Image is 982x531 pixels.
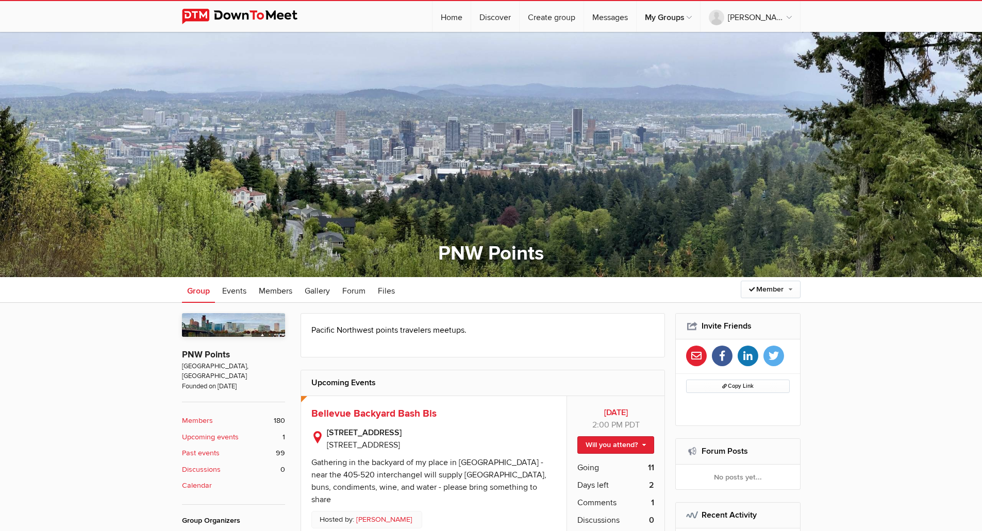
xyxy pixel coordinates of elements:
[378,286,395,296] span: Files
[182,382,285,391] span: Founded on [DATE]
[259,286,292,296] span: Members
[311,370,655,395] h2: Upcoming Events
[187,286,210,296] span: Group
[584,1,636,32] a: Messages
[182,480,285,491] a: Calendar
[702,446,748,456] a: Forum Posts
[337,277,371,303] a: Forum
[741,281,801,298] a: Member
[182,432,285,443] a: Upcoming events 1
[182,448,285,459] a: Past events 99
[577,479,609,491] span: Days left
[311,457,546,505] div: Gathering in the backyard of my place in [GEOGRAPHIC_DATA] - near the 405-520 interchangeI will s...
[356,514,412,525] a: [PERSON_NAME]
[592,420,623,430] span: 2:00 PM
[282,432,285,443] span: 1
[299,277,335,303] a: Gallery
[649,514,654,526] b: 0
[182,515,285,526] div: Group Organizers
[577,406,654,419] b: [DATE]
[686,314,790,338] h2: Invite Friends
[182,464,285,475] a: Discussions 0
[182,362,285,382] span: [GEOGRAPHIC_DATA], [GEOGRAPHIC_DATA]
[182,480,212,491] b: Calendar
[182,9,313,24] img: DownToMeet
[637,1,700,32] a: My Groups
[342,286,365,296] span: Forum
[311,407,437,420] a: Bellevue Backyard Bash Bis
[686,503,790,527] h2: Recent Activity
[432,1,471,32] a: Home
[182,432,239,443] b: Upcoming events
[276,448,285,459] span: 99
[311,324,655,336] p: Pacific Northwest points travelers meetups.
[649,479,654,491] b: 2
[311,511,422,528] p: Hosted by:
[327,440,400,450] span: [STREET_ADDRESS]
[676,465,800,489] div: No posts yet...
[280,464,285,475] span: 0
[471,1,519,32] a: Discover
[520,1,584,32] a: Create group
[182,448,220,459] b: Past events
[373,277,400,303] a: Files
[182,415,285,426] a: Members 180
[182,415,213,426] b: Members
[217,277,252,303] a: Events
[651,496,654,509] b: 1
[577,461,599,474] span: Going
[701,1,800,32] a: [PERSON_NAME]
[305,286,330,296] span: Gallery
[182,277,215,303] a: Group
[577,514,620,526] span: Discussions
[182,464,221,475] b: Discussions
[577,436,654,454] a: Will you attend?
[722,383,754,389] span: Copy Link
[222,286,246,296] span: Events
[327,426,557,439] b: [STREET_ADDRESS]
[648,461,654,474] b: 11
[577,496,617,509] span: Comments
[686,380,790,393] button: Copy Link
[254,277,297,303] a: Members
[274,415,285,426] span: 180
[625,420,640,430] span: America/Los_Angeles
[182,313,285,337] img: PNW Points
